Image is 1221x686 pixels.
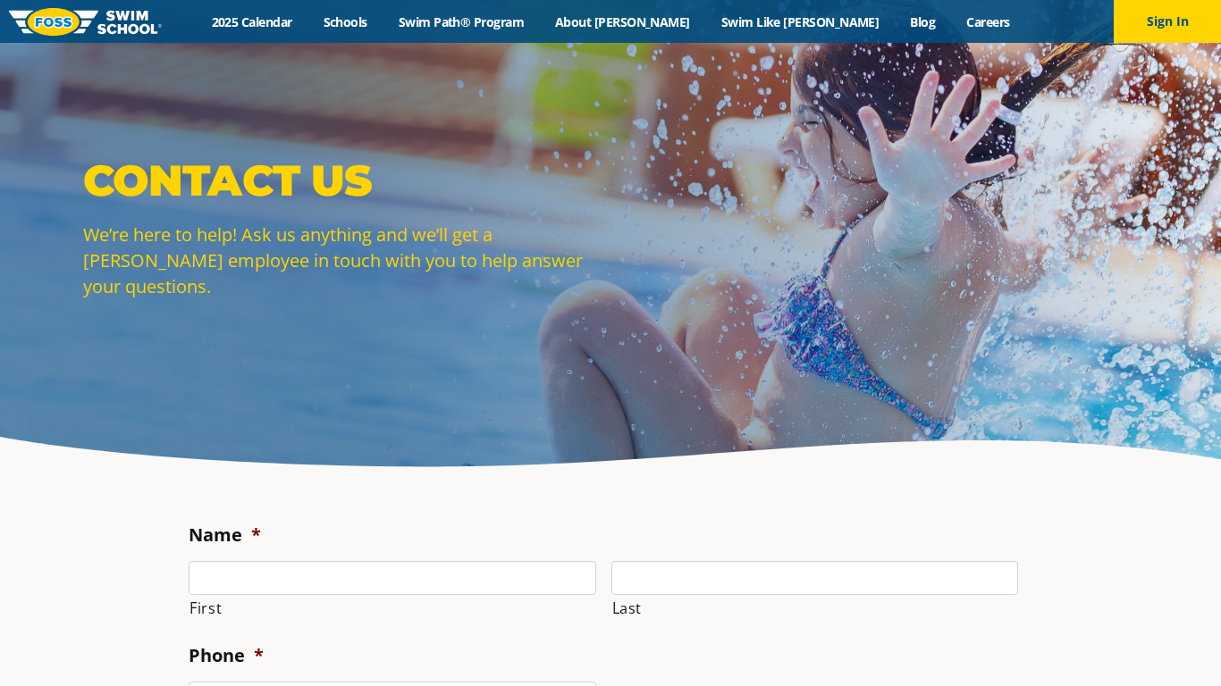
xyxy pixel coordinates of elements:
[612,596,1019,621] label: Last
[83,222,602,299] p: We’re here to help! Ask us anything and we’ll get a [PERSON_NAME] employee in touch with you to h...
[540,13,706,30] a: About [PERSON_NAME]
[189,596,596,621] label: First
[189,561,596,595] input: First name
[951,13,1025,30] a: Careers
[383,13,539,30] a: Swim Path® Program
[705,13,895,30] a: Swim Like [PERSON_NAME]
[9,8,162,36] img: FOSS Swim School Logo
[189,523,261,547] label: Name
[189,644,264,667] label: Phone
[307,13,383,30] a: Schools
[83,154,602,207] p: Contact Us
[196,13,307,30] a: 2025 Calendar
[895,13,951,30] a: Blog
[611,561,1019,595] input: Last name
